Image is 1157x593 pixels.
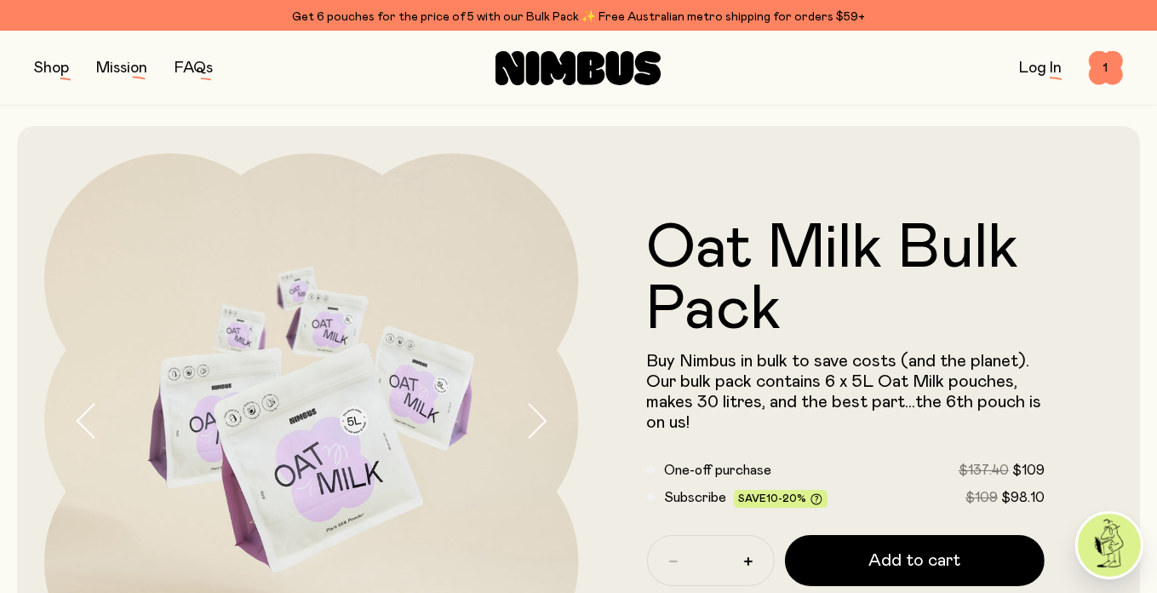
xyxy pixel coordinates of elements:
[959,463,1009,477] span: $137.40
[965,491,998,504] span: $109
[175,60,213,76] a: FAQs
[1001,491,1045,504] span: $98.10
[785,535,1045,586] button: Add to cart
[1019,60,1062,76] a: Log In
[647,353,1042,431] span: Buy Nimbus in bulk to save costs (and the planet). Our bulk pack contains 6 x 5L Oat Milk pouches...
[665,463,772,477] span: One-off purchase
[767,493,807,504] span: 10-20%
[1078,514,1141,577] img: agent
[647,218,1045,341] h1: Oat Milk Bulk Pack
[665,491,727,504] span: Subscribe
[1012,463,1045,477] span: $109
[34,7,1123,27] div: Get 6 pouches for the price of 5 with our Bulk Pack ✨ Free Australian metro shipping for orders $59+
[739,493,822,506] span: Save
[96,60,147,76] a: Mission
[1089,51,1123,85] button: 1
[868,549,960,573] span: Add to cart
